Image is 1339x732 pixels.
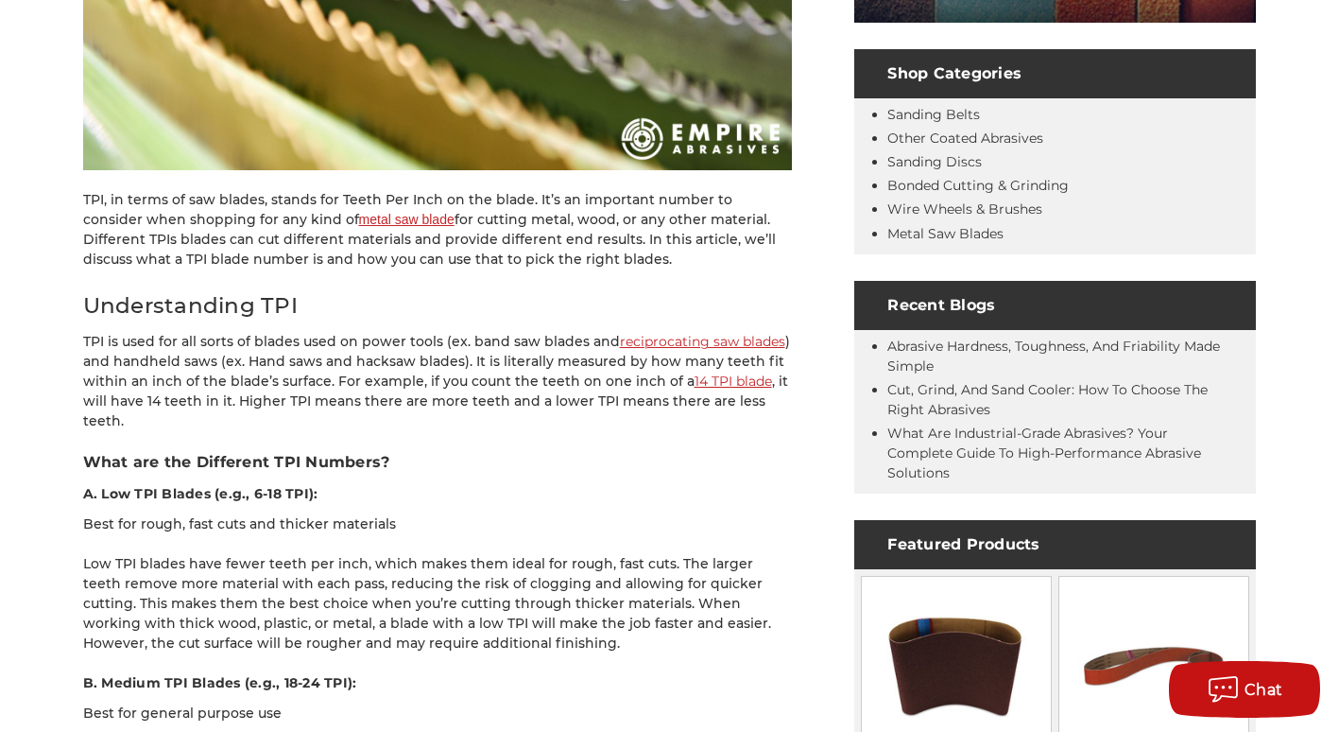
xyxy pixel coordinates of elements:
[83,332,792,431] p: TPI is used for all sorts of blades used on power tools (ex. band saw blades and ) and handheld s...
[887,153,982,170] a: Sanding Discs
[887,106,980,123] a: Sanding Belts
[1245,681,1283,699] span: Chat
[887,425,1201,481] a: What Are Industrial-Grade Abrasives? Your Complete Guide to High-Performance Abrasive Solutions
[83,554,792,654] p: Low TPI blades have fewer teeth per inch, which makes them ideal for rough, fast cuts. The larger...
[359,212,455,227] a: metal saw blade
[887,130,1043,147] a: Other Coated Abrasives
[83,704,792,723] p: Best for general purpose use
[887,381,1208,418] a: Cut, Grind, and Sand Cooler: How to Choose the Right Abrasives
[887,200,1042,218] a: Wire Wheels & Brushes
[1169,661,1320,718] button: Chat
[83,289,792,322] h2: Understanding TPI
[854,49,1256,98] h4: Shop Categories
[83,451,792,474] h3: What are the Different TPI Numbers?
[854,520,1256,569] h4: Featured Products
[887,225,1004,242] a: Metal Saw Blades
[620,333,785,350] a: reciprocating saw blades
[695,373,772,390] a: 14 TPI blade
[83,673,792,693] h4: B. Medium TPI Blades (e.g., 18-24 TPI):
[854,281,1256,330] h4: Recent Blogs
[887,338,1220,375] a: Abrasive Hardness, Toughness, and Friability Made Simple
[887,177,1069,194] a: Bonded Cutting & Grinding
[83,514,792,534] p: Best for rough, fast cuts and thicker materials
[83,190,792,270] p: TPI, in terms of saw blades, stands for Teeth Per Inch on the blade. It’s an important number to ...
[83,484,792,504] h4: A. Low TPI Blades (e.g., 6-18 TPI):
